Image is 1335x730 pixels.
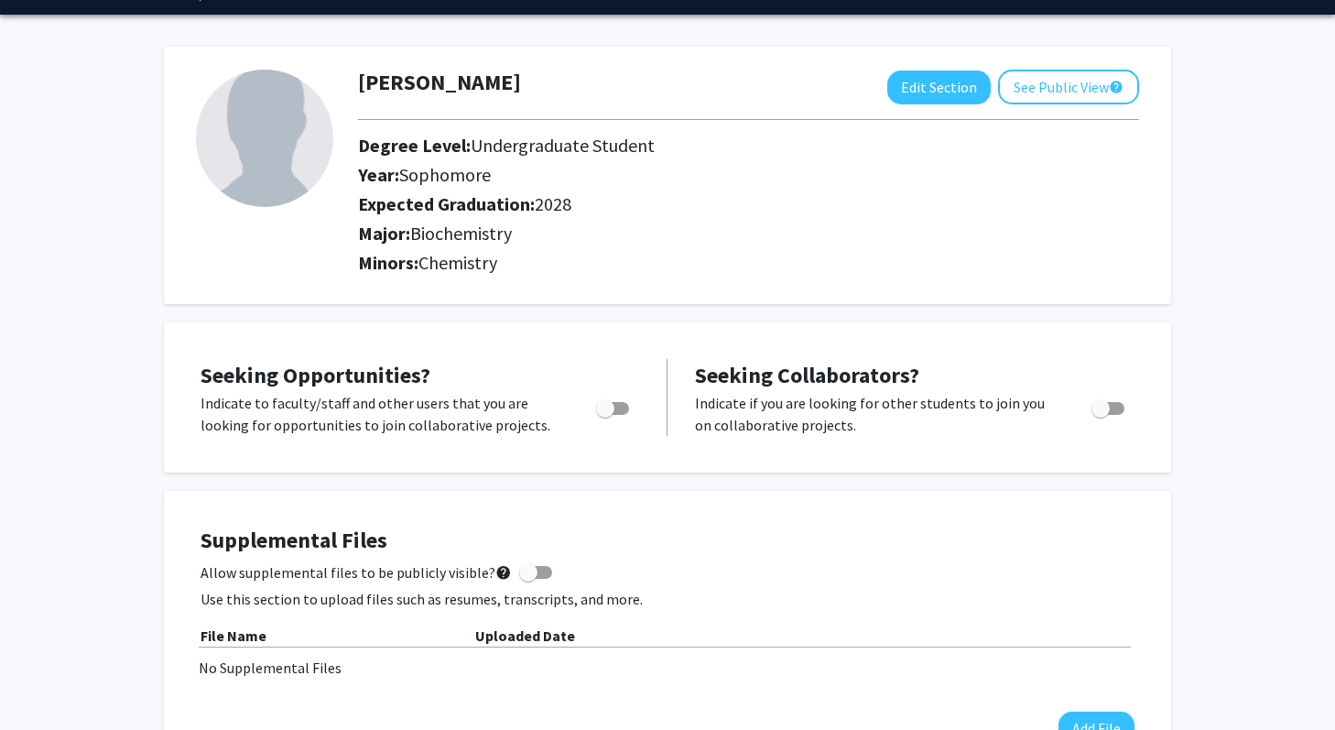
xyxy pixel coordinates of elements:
[358,135,1056,157] h2: Degree Level:
[201,561,512,583] span: Allow supplemental files to be publicly visible?
[475,626,575,645] b: Uploaded Date
[1084,392,1134,419] div: Toggle
[695,392,1057,436] p: Indicate if you are looking for other students to join you on collaborative projects.
[1109,76,1123,98] mat-icon: help
[418,251,497,274] span: Chemistry
[358,223,1139,245] h2: Major:
[358,164,1056,186] h2: Year:
[695,361,919,389] span: Seeking Collaborators?
[201,528,1134,554] h4: Supplemental Files
[201,626,266,645] b: File Name
[410,222,512,245] span: Biochemistry
[471,134,655,157] span: Undergraduate Student
[201,392,561,436] p: Indicate to faculty/staff and other users that you are looking for opportunities to join collabor...
[495,561,512,583] mat-icon: help
[535,192,571,215] span: 2028
[199,657,1136,679] div: No Supplemental Files
[589,392,639,419] div: Toggle
[358,193,1056,215] h2: Expected Graduation:
[358,252,1139,274] h2: Minors:
[399,163,491,186] span: Sophomore
[201,361,430,389] span: Seeking Opportunities?
[196,70,333,207] img: Profile Picture
[201,588,1134,610] p: Use this section to upload files such as resumes, transcripts, and more.
[887,71,991,104] button: Edit Section
[14,648,78,716] iframe: Chat
[998,70,1139,104] button: See Public View
[358,70,521,96] h1: [PERSON_NAME]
